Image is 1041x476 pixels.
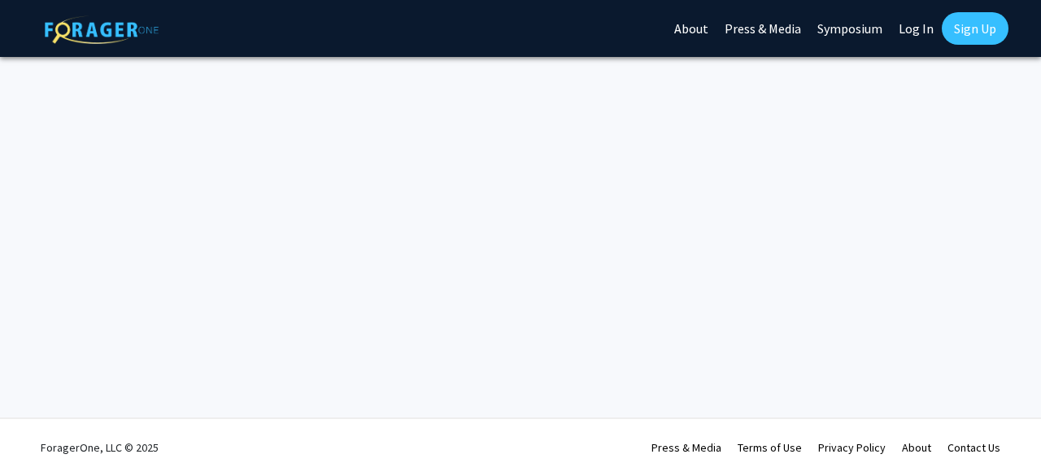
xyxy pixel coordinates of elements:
img: ForagerOne Logo [45,15,159,44]
a: About [902,440,931,455]
a: Press & Media [651,440,721,455]
a: Privacy Policy [818,440,886,455]
div: ForagerOne, LLC © 2025 [41,419,159,476]
a: Contact Us [947,440,1000,455]
a: Sign Up [942,12,1008,45]
a: Terms of Use [738,440,802,455]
